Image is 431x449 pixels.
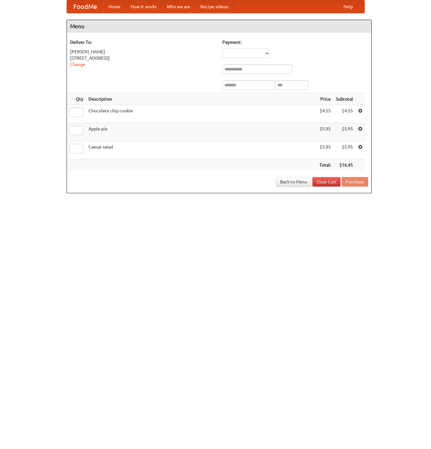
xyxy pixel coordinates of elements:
[67,20,371,33] h4: Menu
[276,177,311,187] a: Back to Menu
[317,141,333,159] td: $5.95
[162,0,195,13] a: Who we are
[86,105,317,123] td: Chocolate chip cookie
[333,159,356,171] th: $16.45
[333,123,356,141] td: $5.95
[86,93,317,105] th: Description
[312,177,341,187] a: Clear Cart
[317,159,333,171] th: Total:
[195,0,233,13] a: Recipe videos
[67,0,103,13] a: FoodMe
[317,93,333,105] th: Price
[342,177,368,187] button: Purchase
[317,123,333,141] td: $5.95
[126,0,162,13] a: How it works
[333,105,356,123] td: $4.55
[67,93,86,105] th: Qty
[338,0,358,13] a: Help
[70,55,216,61] div: [STREET_ADDRESS]
[333,93,356,105] th: Subtotal
[333,141,356,159] td: $5.95
[70,39,216,45] h5: Deliver To:
[317,105,333,123] td: $4.55
[103,0,126,13] a: Home
[70,49,216,55] div: [PERSON_NAME]
[86,141,317,159] td: Caesar salad
[222,39,368,45] h5: Payment:
[86,123,317,141] td: Apple pie
[70,62,85,67] a: Change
